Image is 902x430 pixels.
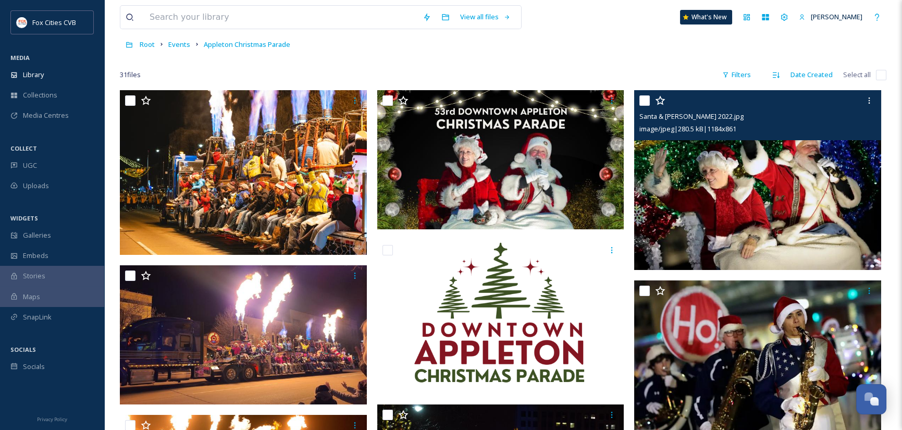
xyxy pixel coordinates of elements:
[23,90,57,100] span: Collections
[23,110,69,120] span: Media Centres
[23,161,37,170] span: UGC
[23,251,48,261] span: Embeds
[17,17,27,28] img: images.png
[634,90,881,270] img: Santa & Mrs. Claus 2022.jpg
[37,416,67,423] span: Privacy Policy
[455,7,516,27] a: View all files
[168,40,190,49] span: Events
[120,265,367,404] img: Fox Valley Ballooning 2022.jpg
[140,38,155,51] a: Root
[377,240,624,395] img: Downtown Appleton Christmas Parade logo 2024.png
[144,6,417,29] input: Search your library
[204,40,290,49] span: Appleton Christmas Parade
[23,70,44,80] span: Library
[23,362,45,372] span: Socials
[23,271,45,281] span: Stories
[10,214,38,222] span: WIDGETS
[10,54,30,62] span: MEDIA
[377,90,624,229] img: Santa and Mrs. Claus FB pic - 53rd.jpg
[120,90,367,255] img: Copy of Christmas Parade 2022 (27 of 33).jpg
[23,312,52,322] span: SnapLink
[37,412,67,425] a: Privacy Policy
[23,181,49,191] span: Uploads
[794,7,868,27] a: [PERSON_NAME]
[680,10,732,24] a: What's New
[639,112,744,121] span: Santa & [PERSON_NAME] 2022.jpg
[23,292,40,302] span: Maps
[856,384,886,414] button: Open Chat
[843,70,871,80] span: Select all
[639,124,736,133] span: image/jpeg | 280.5 kB | 1184 x 861
[10,346,36,353] span: SOCIALS
[717,65,756,85] div: Filters
[811,12,862,21] span: [PERSON_NAME]
[785,65,838,85] div: Date Created
[120,70,141,80] span: 31 file s
[140,40,155,49] span: Root
[23,230,51,240] span: Galleries
[10,144,37,152] span: COLLECT
[32,18,76,27] span: Fox Cities CVB
[168,38,190,51] a: Events
[204,38,290,51] a: Appleton Christmas Parade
